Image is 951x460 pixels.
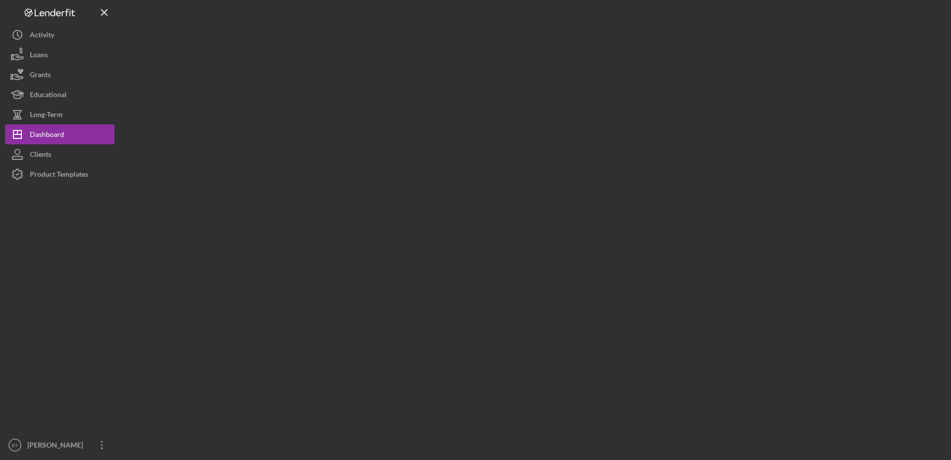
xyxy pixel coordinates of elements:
text: ET [12,443,18,448]
div: Loans [30,45,48,67]
button: Loans [5,45,114,65]
button: Grants [5,65,114,85]
div: [PERSON_NAME] [25,435,90,458]
div: Grants [30,65,51,87]
div: Product Templates [30,164,88,187]
button: Dashboard [5,124,114,144]
button: ET[PERSON_NAME] [5,435,114,455]
div: Clients [30,144,51,167]
button: Product Templates [5,164,114,184]
button: Activity [5,25,114,45]
div: Activity [30,25,54,47]
button: Clients [5,144,114,164]
button: Long-Term [5,105,114,124]
div: Dashboard [30,124,64,147]
button: Educational [5,85,114,105]
div: Long-Term [30,105,63,127]
div: Educational [30,85,67,107]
